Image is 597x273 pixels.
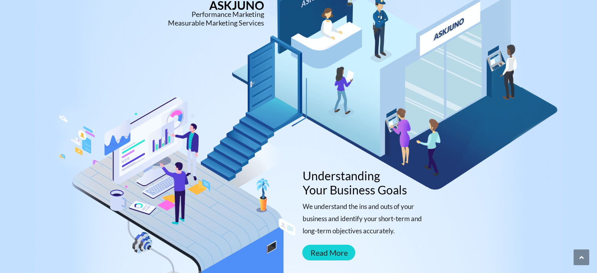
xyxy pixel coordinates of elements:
div: Performance Marketing Measurable Marketing Services [93,10,264,27]
span: Read More [310,249,347,257]
span: We understand the ins and outs of your business and identify your short-term and long-term object... [302,202,422,235]
a: Read More [302,245,355,260]
a: Scroll to the top of the page [573,249,589,265]
h2: Understanding Your Business Goals [302,169,436,197]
